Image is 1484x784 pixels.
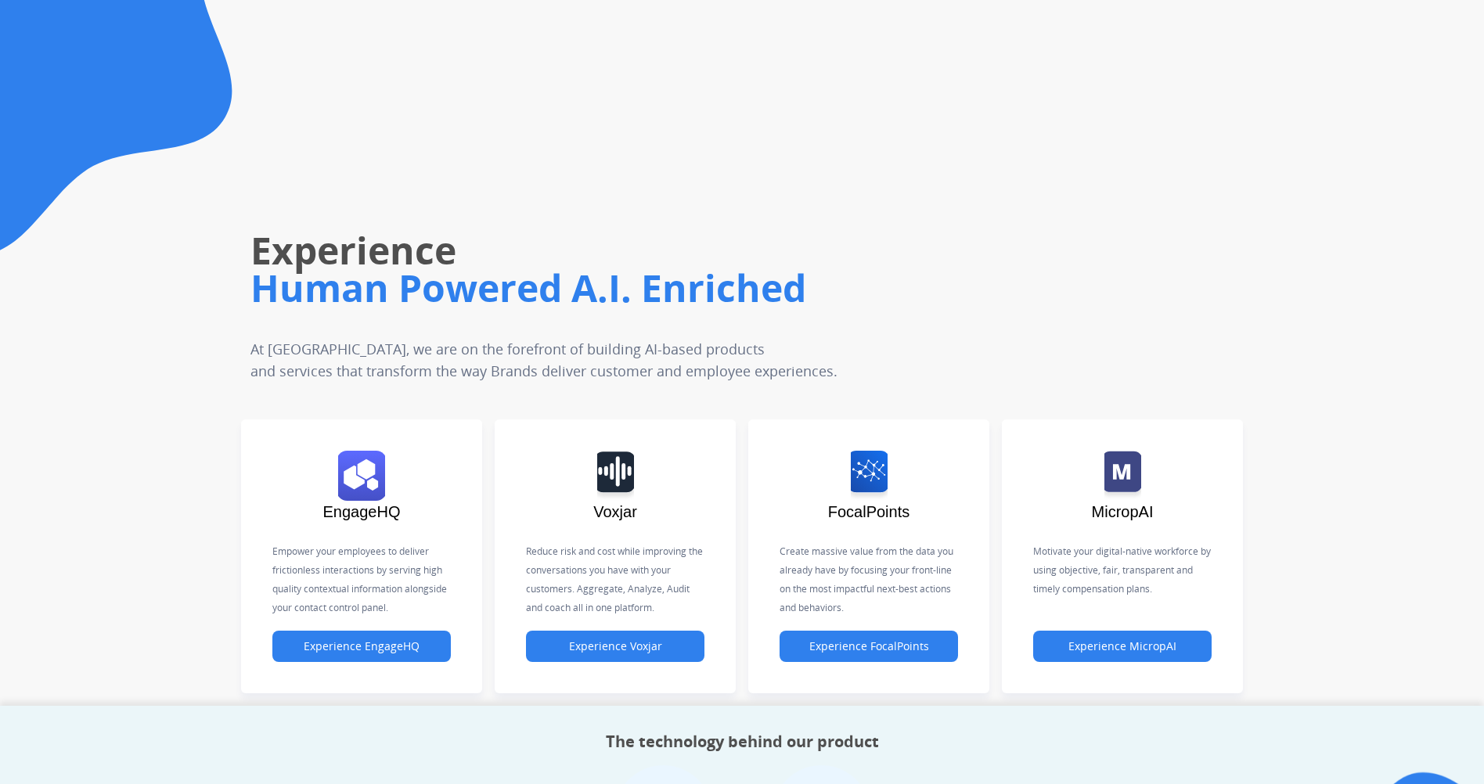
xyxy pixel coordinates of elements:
[1104,451,1141,501] img: logo
[1092,503,1154,520] span: MicropAI
[828,503,910,520] span: FocalPoints
[526,640,704,653] a: Experience Voxjar
[250,225,1048,275] h1: Experience
[780,640,958,653] a: Experience FocalPoints
[593,503,637,520] span: Voxjar
[250,338,948,382] p: At [GEOGRAPHIC_DATA], we are on the forefront of building AI-based products and services that tra...
[851,451,888,501] img: logo
[323,503,401,520] span: EngageHQ
[338,451,385,501] img: logo
[272,542,451,617] p: Empower your employees to deliver frictionless interactions by serving high quality contextual in...
[597,451,634,501] img: logo
[780,631,958,662] button: Experience FocalPoints
[606,731,879,753] h2: The technology behind our product
[1033,631,1212,662] button: Experience MicropAI
[1033,542,1212,599] p: Motivate your digital-native workforce by using objective, fair, transparent and timely compensat...
[250,263,1048,313] h1: Human Powered A.I. Enriched
[272,640,451,653] a: Experience EngageHQ
[272,631,451,662] button: Experience EngageHQ
[780,542,958,617] p: Create massive value from the data you already have by focusing your front-line on the most impac...
[1033,640,1212,653] a: Experience MicropAI
[526,631,704,662] button: Experience Voxjar
[526,542,704,617] p: Reduce risk and cost while improving the conversations you have with your customers. Aggregate, A...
